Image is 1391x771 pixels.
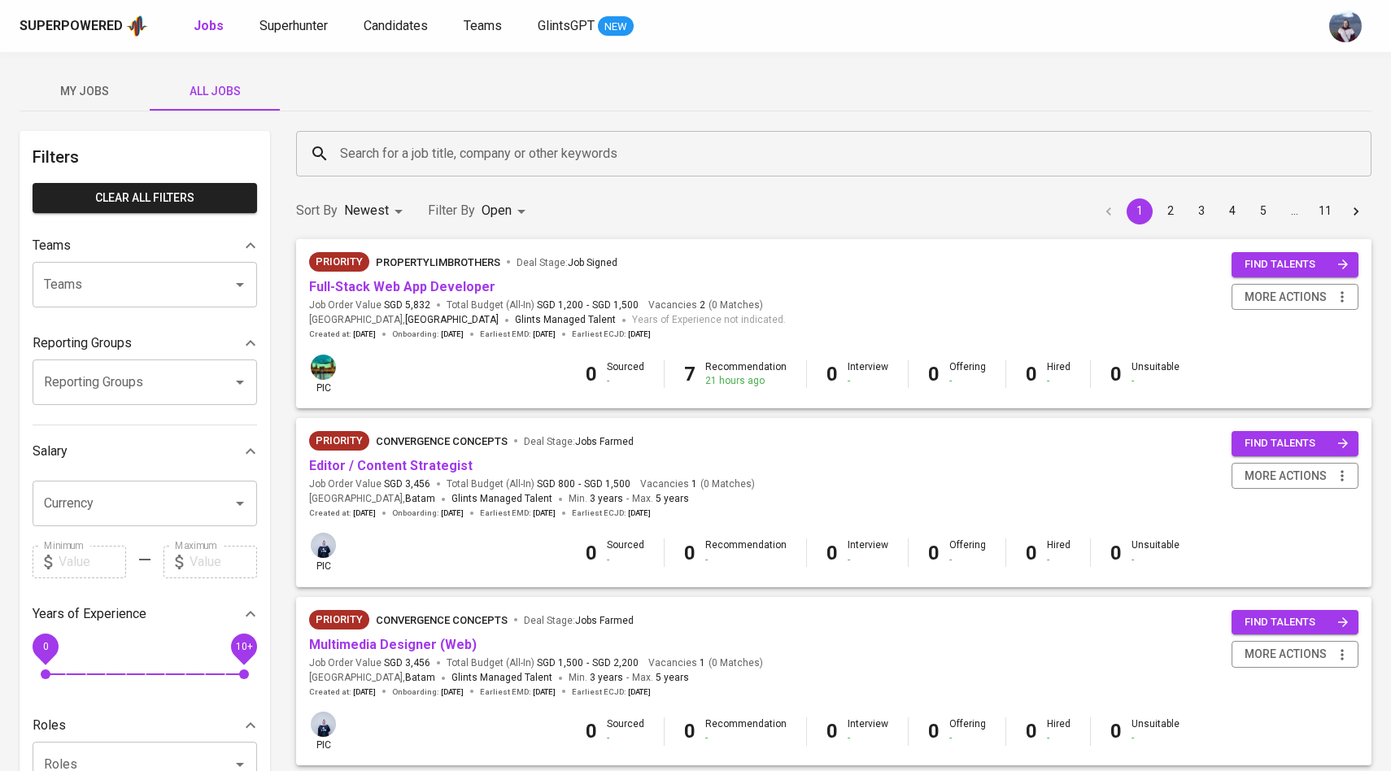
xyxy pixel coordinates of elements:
[309,433,369,449] span: Priority
[451,672,552,683] span: Glints Managed Talent
[1232,463,1358,490] button: more actions
[482,203,512,218] span: Open
[392,686,464,698] span: Onboarding :
[1110,363,1122,385] b: 0
[33,604,146,624] p: Years of Experience
[1245,434,1349,453] span: find talents
[590,672,623,683] span: 3 years
[1232,431,1358,456] button: find talents
[632,312,786,329] span: Years of Experience not indicated.
[229,492,251,515] button: Open
[1245,644,1327,664] span: more actions
[648,656,763,670] span: Vacancies ( 0 Matches )
[1245,613,1349,632] span: find talents
[586,720,597,743] b: 0
[949,717,986,745] div: Offering
[1312,198,1338,224] button: Go to page 11
[309,252,369,272] div: New Job received from Demand Team
[705,360,787,388] div: Recommendation
[848,717,888,745] div: Interview
[928,542,940,564] b: 0
[405,491,435,507] span: Batam
[33,327,257,359] div: Reporting Groups
[353,686,376,698] span: [DATE]
[33,435,257,468] div: Salary
[309,312,499,329] span: [GEOGRAPHIC_DATA] ,
[1329,10,1362,42] img: christine.raharja@glints.com
[586,298,589,312] span: -
[353,507,376,519] span: [DATE]
[309,329,376,340] span: Created at :
[33,442,68,461] p: Salary
[826,720,838,743] b: 0
[1047,360,1071,388] div: Hired
[569,493,623,504] span: Min.
[309,279,495,294] a: Full-Stack Web App Developer
[517,257,617,268] span: Deal Stage :
[705,731,787,745] div: -
[384,656,430,670] span: SGD 3,456
[309,531,338,573] div: pic
[33,333,132,353] p: Reporting Groups
[705,538,787,566] div: Recommendation
[259,16,331,37] a: Superhunter
[607,731,644,745] div: -
[33,598,257,630] div: Years of Experience
[1132,717,1180,745] div: Unsuitable
[1232,610,1358,635] button: find talents
[572,507,651,519] span: Earliest ECJD :
[586,656,589,670] span: -
[572,686,651,698] span: Earliest ECJD :
[537,656,583,670] span: SGD 1,500
[392,507,464,519] span: Onboarding :
[705,553,787,567] div: -
[309,656,430,670] span: Job Order Value
[705,717,787,745] div: Recommendation
[364,16,431,37] a: Candidates
[447,298,639,312] span: Total Budget (All-In)
[33,236,71,255] p: Teams
[309,254,369,270] span: Priority
[1047,717,1071,745] div: Hired
[33,183,257,213] button: Clear All filters
[568,257,617,268] span: Job Signed
[1250,198,1276,224] button: Go to page 5
[392,329,464,340] span: Onboarding :
[1245,466,1327,486] span: more actions
[1132,553,1180,567] div: -
[684,542,695,564] b: 0
[949,360,986,388] div: Offering
[949,731,986,745] div: -
[848,538,888,566] div: Interview
[537,477,575,491] span: SGD 800
[1047,553,1071,567] div: -
[311,533,336,558] img: annisa@glints.com
[33,229,257,262] div: Teams
[126,14,148,38] img: app logo
[590,493,623,504] span: 3 years
[628,686,651,698] span: [DATE]
[33,709,257,742] div: Roles
[586,542,597,564] b: 0
[405,312,499,329] span: [GEOGRAPHIC_DATA]
[364,18,428,33] span: Candidates
[569,672,623,683] span: Min.
[1245,255,1349,274] span: find talents
[1132,731,1180,745] div: -
[309,507,376,519] span: Created at :
[648,298,763,312] span: Vacancies ( 0 Matches )
[848,360,888,388] div: Interview
[46,188,244,208] span: Clear All filters
[20,14,148,38] a: Superpoweredapp logo
[33,144,257,170] h6: Filters
[1219,198,1245,224] button: Go to page 4
[640,477,755,491] span: Vacancies ( 0 Matches )
[1047,538,1071,566] div: Hired
[656,493,689,504] span: 5 years
[309,710,338,752] div: pic
[309,637,477,652] a: Multimedia Designer (Web)
[309,670,435,686] span: [GEOGRAPHIC_DATA] ,
[538,18,595,33] span: GlintsGPT
[578,477,581,491] span: -
[344,196,408,226] div: Newest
